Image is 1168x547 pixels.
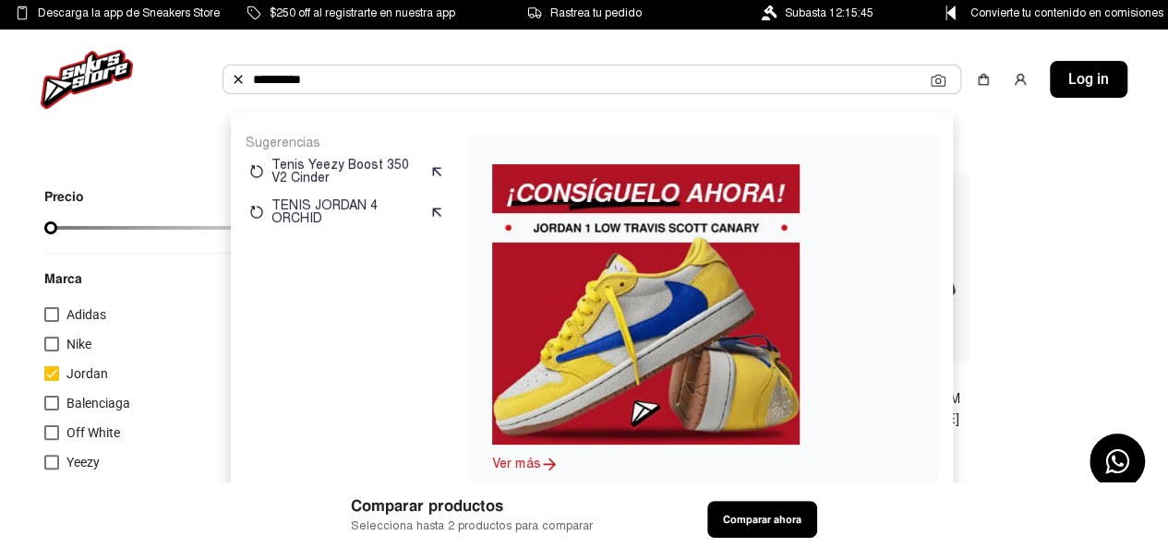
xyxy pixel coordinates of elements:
span: Log in [1068,68,1109,90]
p: Marca [44,268,278,289]
img: restart.svg [249,164,264,179]
span: Balenciaga [66,396,130,410]
span: Subasta 12:15:45 [785,3,873,23]
span: $250 off al registrarte en nuestra app [270,3,455,23]
span: Descarga la app de Sneakers Store [38,3,220,23]
p: Tenis Yeezy Boost 350 V2 Cinder [271,159,422,184]
p: Precio [44,190,235,203]
img: Control Point Icon [939,6,962,20]
span: Convierte tu contenido en comisiones [970,3,1163,23]
img: restart.svg [249,205,264,220]
span: Yeezy [66,455,100,470]
img: shopping [976,72,991,87]
span: Adidas [66,307,106,322]
img: user [1013,72,1028,87]
a: Ver más [492,456,540,471]
button: Comparar ahora [707,501,817,538]
img: suggest.svg [429,164,444,179]
p: Sugerencias [246,135,448,151]
span: Jordan [66,366,108,381]
img: suggest.svg [429,205,444,220]
img: logo [41,50,133,109]
p: TENIS JORDAN 4 ORCHID [271,199,422,225]
img: Buscar [231,72,246,87]
span: Rastrea tu pedido [550,3,642,23]
span: Nike [66,337,91,351]
span: Selecciona hasta 2 productos para comparar [351,517,593,535]
span: Comparar productos [351,494,593,517]
img: Cámara [931,73,945,88]
span: Off White [66,425,120,440]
